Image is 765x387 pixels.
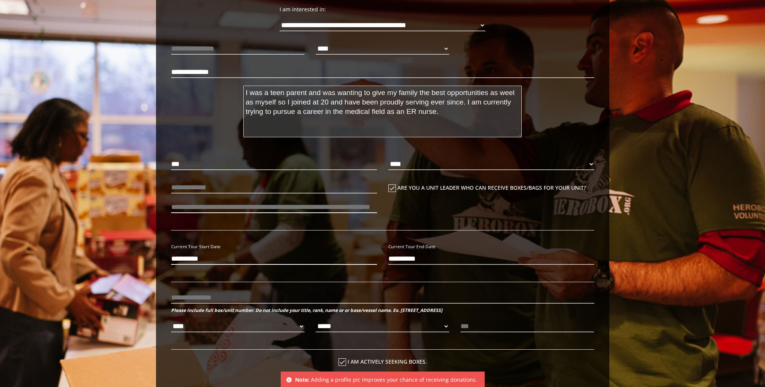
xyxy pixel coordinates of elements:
[338,358,346,366] i: check
[171,357,594,366] label: I am actively seeking boxes.
[171,243,221,249] small: Current Tour Start Date
[311,376,477,383] span: Adding a profile pic improves your chance of receiving donations.
[171,307,442,313] b: Please include full box/unit number. Do not include your title, rank, name or or base/vessel name...
[295,376,309,383] b: Note:
[388,184,396,192] i: check
[280,5,485,14] p: I am interested in:
[388,243,436,249] small: Current Tour End Date
[388,183,594,192] label: Are you a unit leader who can receive boxes/bags for your unit?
